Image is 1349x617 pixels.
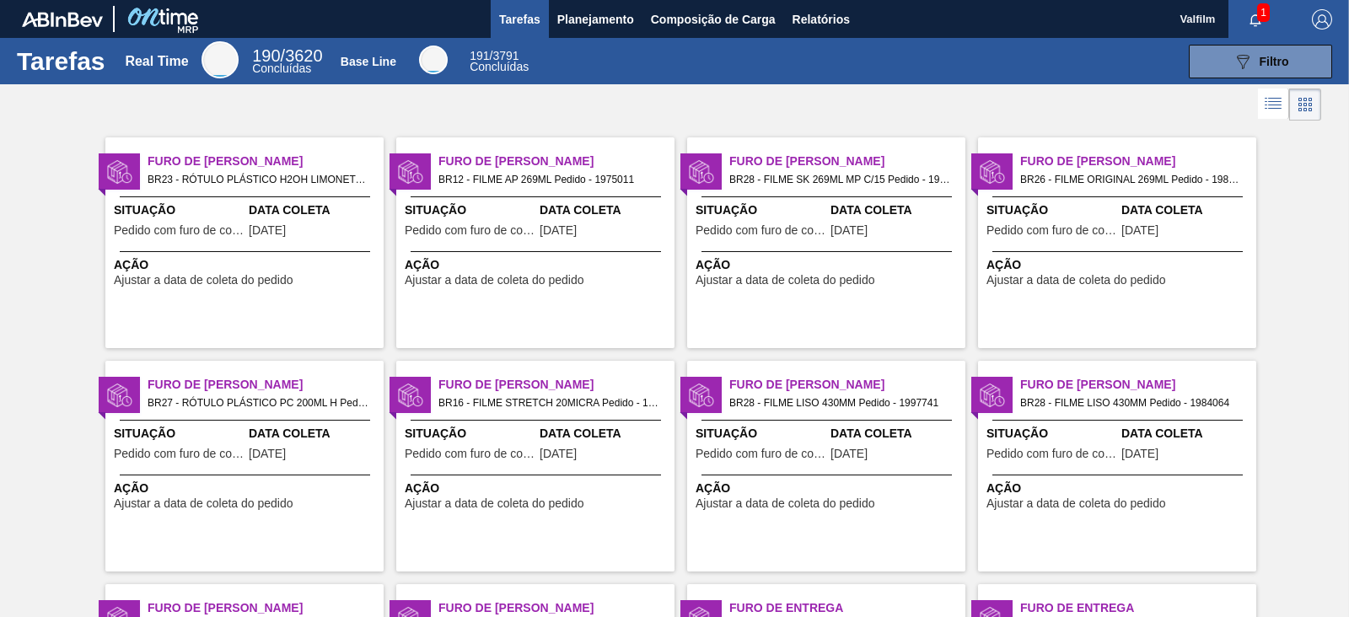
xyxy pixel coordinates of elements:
[696,256,961,274] span: Ação
[540,201,670,219] span: Data Coleta
[419,46,448,74] div: Base Line
[470,51,529,72] div: Base Line
[1121,201,1252,219] span: Data Coleta
[1260,55,1289,68] span: Filtro
[341,55,396,68] div: Base Line
[986,425,1117,443] span: Situação
[405,497,584,510] span: Ajustar a data de coleta do pedido
[1289,89,1321,121] div: Visão em Cards
[114,480,379,497] span: Ação
[696,224,826,237] span: Pedido com furo de coleta
[986,224,1117,237] span: Pedido com furo de coleta
[114,201,245,219] span: Situação
[689,159,714,185] img: status
[689,383,714,408] img: status
[830,201,961,219] span: Data Coleta
[1020,394,1243,412] span: BR28 - FILME LISO 430MM Pedido - 1984064
[405,256,670,274] span: Ação
[405,201,535,219] span: Situação
[148,599,384,617] span: Furo de Coleta
[405,224,535,237] span: Pedido com furo de coleta
[107,159,132,185] img: status
[470,49,519,62] span: / 3791
[398,383,423,408] img: status
[1020,599,1256,617] span: Furo de Entrega
[22,12,103,27] img: TNhmsLtSVTkK8tSr43FrP2fwEKptu5GPRR3wAAAABJRU5ErkJggg==
[148,376,384,394] span: Furo de Coleta
[540,448,577,460] span: 26/08/2025
[729,170,952,189] span: BR28 - FILME SK 269ML MP C/15 Pedido - 1981385
[17,51,105,71] h1: Tarefas
[249,224,286,237] span: 31/08/2025
[696,480,961,497] span: Ação
[1312,9,1332,30] img: Logout
[830,448,868,460] span: 25/08/2025
[249,425,379,443] span: Data Coleta
[405,448,535,460] span: Pedido com furo de coleta
[986,256,1252,274] span: Ação
[1228,8,1282,31] button: Notificações
[398,159,423,185] img: status
[1257,3,1270,22] span: 1
[729,599,965,617] span: Furo de Entrega
[438,376,674,394] span: Furo de Coleta
[405,480,670,497] span: Ação
[1020,153,1256,170] span: Furo de Coleta
[1121,425,1252,443] span: Data Coleta
[114,224,245,237] span: Pedido com furo de coleta
[114,274,293,287] span: Ajustar a data de coleta do pedido
[651,9,776,30] span: Composição de Carga
[986,497,1166,510] span: Ajustar a data de coleta do pedido
[696,274,875,287] span: Ajustar a data de coleta do pedido
[1121,224,1158,237] span: 15/08/2025
[252,46,322,65] span: / 3620
[830,224,868,237] span: 31/08/2025
[729,376,965,394] span: Furo de Coleta
[1258,89,1289,121] div: Visão em Lista
[148,394,370,412] span: BR27 - RÓTULO PLÁSTICO PC 200ML H Pedido - 2003557
[499,9,540,30] span: Tarefas
[405,425,535,443] span: Situação
[470,49,489,62] span: 191
[729,153,965,170] span: Furo de Coleta
[696,448,826,460] span: Pedido com furo de coleta
[980,159,1005,185] img: status
[249,201,379,219] span: Data Coleta
[438,394,661,412] span: BR16 - FILME STRETCH 20MICRA Pedido - 1997783
[557,9,634,30] span: Planejamento
[980,383,1005,408] img: status
[114,256,379,274] span: Ação
[986,480,1252,497] span: Ação
[696,497,875,510] span: Ajustar a data de coleta do pedido
[1121,448,1158,460] span: 26/08/2025
[249,448,286,460] span: 31/08/2025
[1020,170,1243,189] span: BR26 - FILME ORIGINAL 269ML Pedido - 1984279
[107,383,132,408] img: status
[438,153,674,170] span: Furo de Coleta
[148,153,384,170] span: Furo de Coleta
[696,425,826,443] span: Situação
[793,9,850,30] span: Relatórios
[252,49,322,74] div: Real Time
[438,599,674,617] span: Furo de Coleta
[1189,45,1332,78] button: Filtro
[986,201,1117,219] span: Situação
[438,170,661,189] span: BR12 - FILME AP 269ML Pedido - 1975011
[1020,376,1256,394] span: Furo de Coleta
[125,54,188,69] div: Real Time
[986,274,1166,287] span: Ajustar a data de coleta do pedido
[252,62,311,75] span: Concluídas
[114,448,245,460] span: Pedido com furo de coleta
[114,425,245,443] span: Situação
[114,497,293,510] span: Ajustar a data de coleta do pedido
[252,46,280,65] span: 190
[202,41,239,78] div: Real Time
[540,224,577,237] span: 25/08/2025
[470,60,529,73] span: Concluídas
[148,170,370,189] span: BR23 - RÓTULO PLÁSTICO H2OH LIMONETO 500ML AH Pedido - 1989874
[696,201,826,219] span: Situação
[540,425,670,443] span: Data Coleta
[830,425,961,443] span: Data Coleta
[405,274,584,287] span: Ajustar a data de coleta do pedido
[729,394,952,412] span: BR28 - FILME LISO 430MM Pedido - 1997741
